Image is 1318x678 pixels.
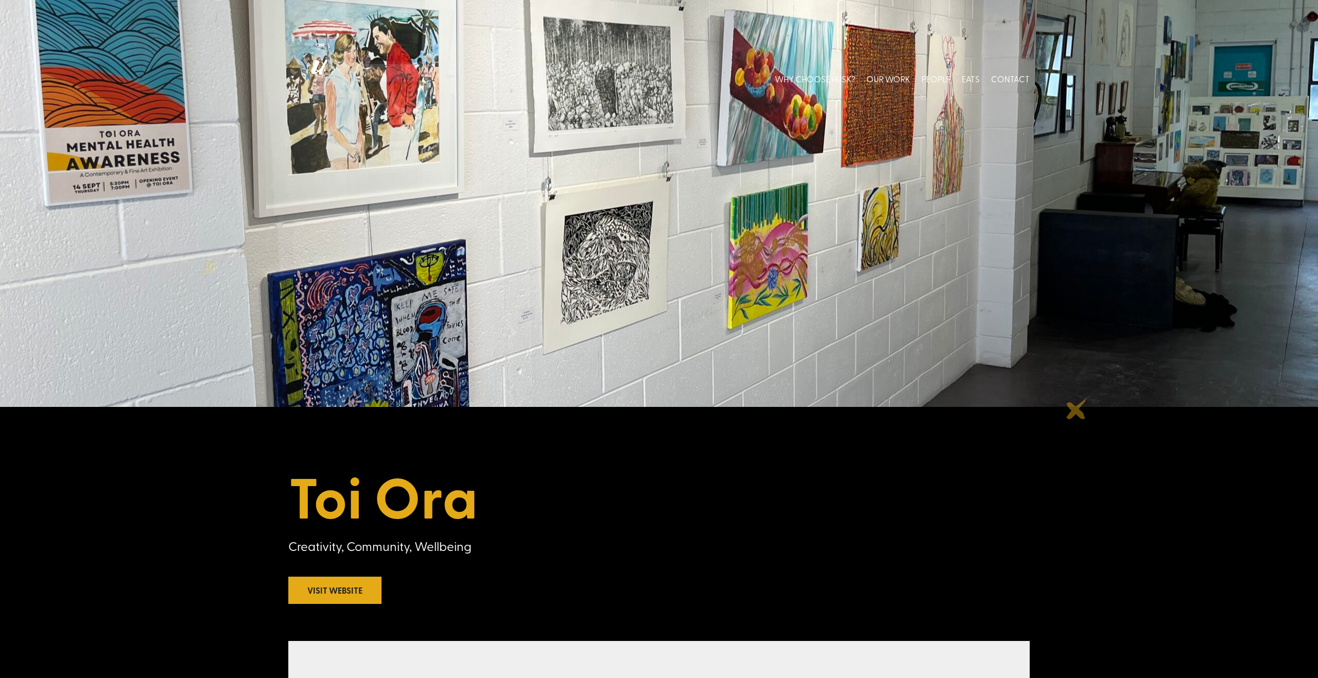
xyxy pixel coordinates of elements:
div: Creativity, Community, Wellbeing [288,536,752,557]
a: WHY CHOOSE HUSK? [775,56,855,101]
a: CONTACT [991,56,1030,101]
img: Husk logo [288,56,345,101]
a: Visit Website [288,577,381,604]
a: PEOPLE [922,56,950,101]
h1: Toi Ora [288,462,1030,536]
a: OUR WORK [866,56,910,101]
a: EATS [962,56,980,101]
